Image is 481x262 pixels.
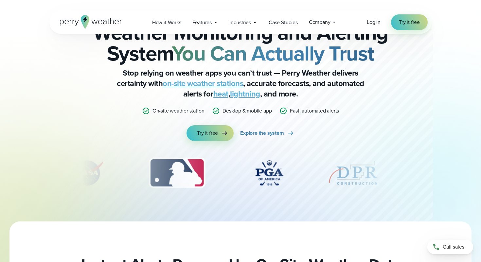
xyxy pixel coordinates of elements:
img: DPR-Construction.svg [327,157,379,189]
p: On-site weather station [152,107,205,115]
a: Call sales [427,240,473,254]
div: slideshow [82,157,399,193]
a: lightning [230,88,260,100]
span: Case Studies [269,19,298,26]
h2: Weather Monitoring and Alerting System [82,22,399,64]
a: Log in [367,18,381,26]
div: 4 of 12 [243,157,295,189]
span: Call sales [443,243,464,251]
span: Features [192,19,212,26]
div: 2 of 12 [65,157,111,189]
a: Case Studies [263,16,303,29]
span: Explore the system [240,129,284,137]
div: 5 of 12 [327,157,379,189]
p: Fast, automated alerts [290,107,339,115]
div: 3 of 12 [142,157,211,189]
a: heat [213,88,228,100]
a: Explore the system [240,125,294,141]
a: on-site weather stations [163,78,243,89]
img: MLB.svg [142,157,211,189]
span: Industries [229,19,251,26]
p: Desktop & mobile app [223,107,272,115]
img: PGA.svg [243,157,295,189]
p: Stop relying on weather apps you can’t trust — Perry Weather delivers certainty with , accurate f... [110,68,371,99]
span: Try it free [197,129,218,137]
img: NASA.svg [65,157,111,189]
strong: You Can Actually Trust [172,38,374,69]
a: Try it free [187,125,234,141]
a: Try it free [391,14,428,30]
span: How it Works [152,19,181,26]
span: Try it free [399,18,420,26]
span: Company [309,18,330,26]
a: How it Works [147,16,187,29]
